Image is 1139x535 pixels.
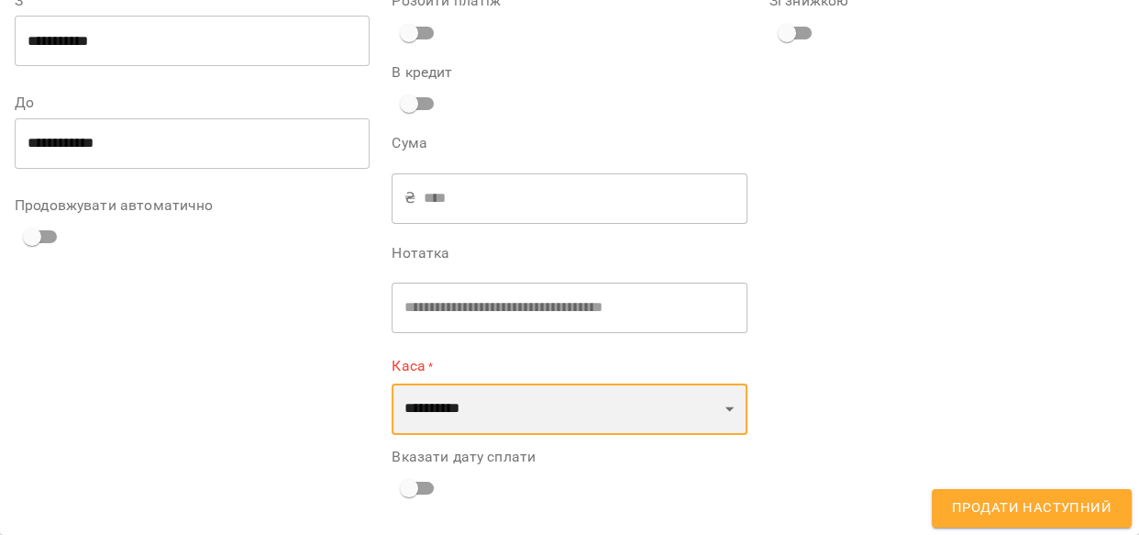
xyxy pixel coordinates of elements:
label: Нотатка [392,246,746,261]
label: В кредит [392,65,746,80]
span: Продати наступний [952,496,1111,520]
label: Сума [392,136,746,150]
label: Каса [392,355,746,376]
button: Продати наступний [932,489,1132,528]
label: Вказати дату сплати [392,450,746,464]
label: Продовжувати автоматично [15,198,370,213]
p: ₴ [404,187,415,209]
label: До [15,95,370,110]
